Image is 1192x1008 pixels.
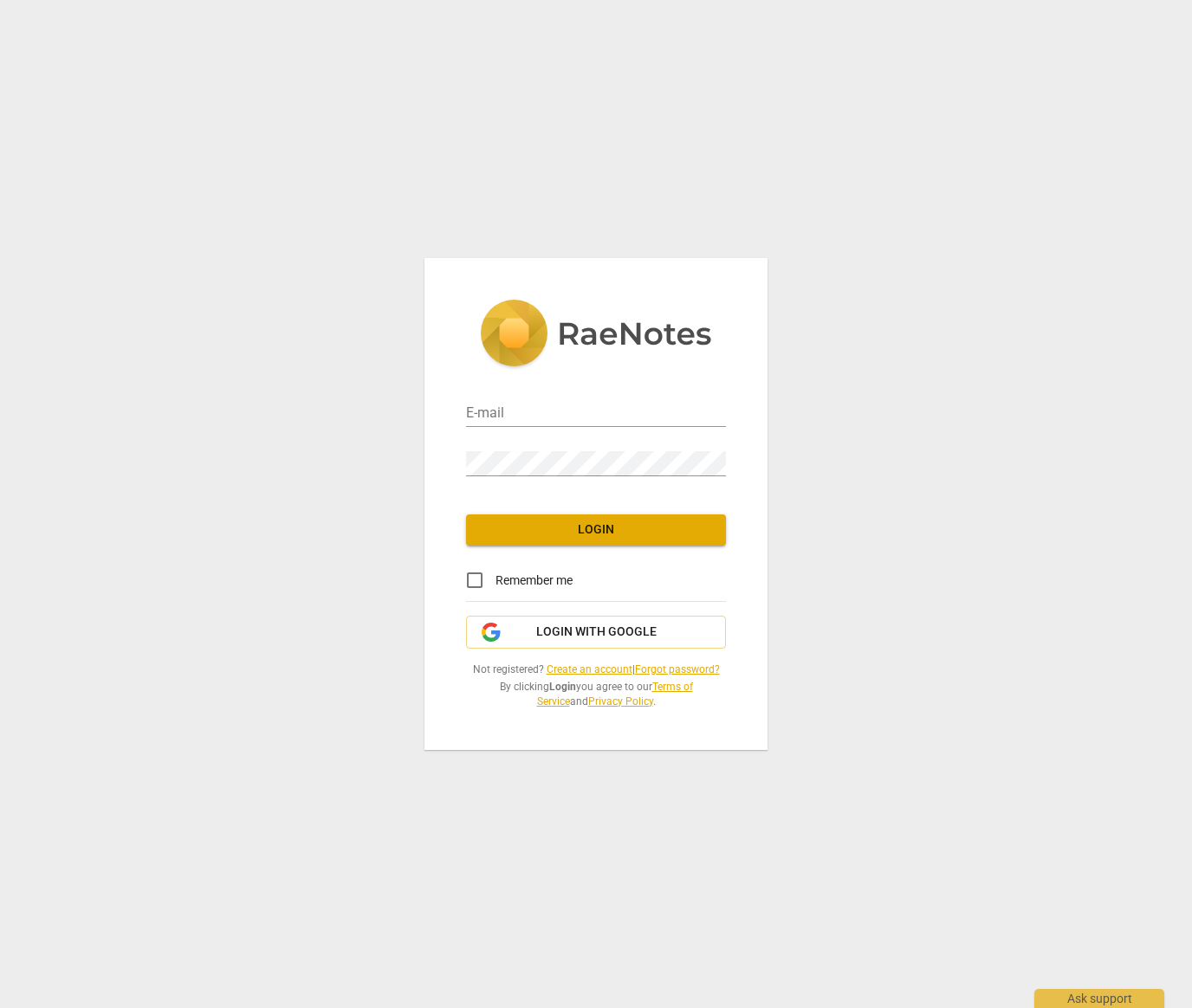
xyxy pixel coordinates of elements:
span: Login [480,521,712,539]
button: Login with Google [466,616,726,649]
button: Login [466,514,726,546]
a: Forgot password? [635,663,720,675]
div: Ask support [1034,989,1164,1008]
a: Create an account [547,663,632,675]
span: Not registered? | [466,662,726,677]
img: 5ac2273c67554f335776073100b6d88f.svg [480,300,712,371]
span: Login with Google [536,624,657,641]
a: Privacy Policy [588,695,653,708]
a: Terms of Service [537,681,693,708]
b: Login [549,681,576,693]
span: By clicking you agree to our and . [466,680,726,708]
span: Remember me [496,572,573,590]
